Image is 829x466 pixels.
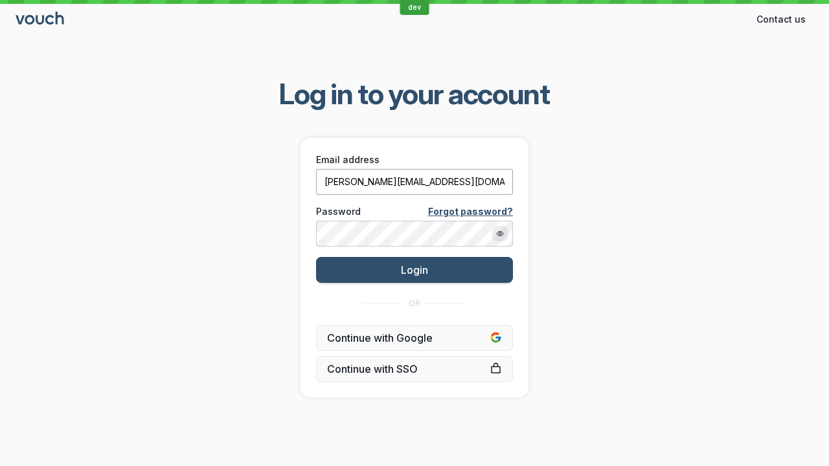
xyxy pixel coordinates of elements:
span: Password [316,205,361,218]
span: Continue with SSO [327,362,502,375]
button: Continue with Google [316,325,513,351]
a: Forgot password? [428,205,513,218]
span: Log in to your account [279,76,550,112]
span: Contact us [756,13,806,26]
button: Show password [492,226,508,241]
button: Login [316,257,513,283]
span: Email address [316,153,380,166]
a: Go to sign in [16,14,66,25]
span: OR [409,298,420,309]
span: Continue with Google [327,331,502,344]
a: Continue with SSO [316,356,513,382]
button: Contact us [749,9,813,30]
span: Login [401,263,428,276]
